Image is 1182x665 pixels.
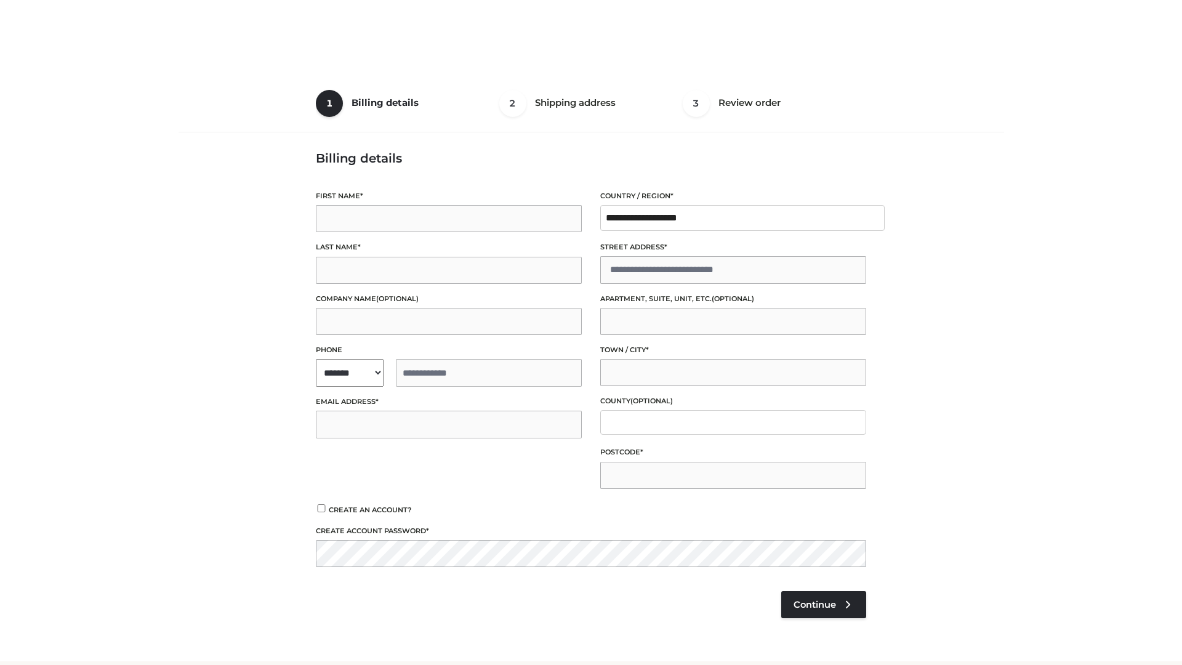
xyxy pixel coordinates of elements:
span: Continue [794,599,836,610]
span: (optional) [376,294,419,303]
span: 2 [499,90,526,117]
h3: Billing details [316,151,866,166]
label: First name [316,190,582,202]
span: Shipping address [535,97,616,108]
span: (optional) [630,397,673,405]
label: Last name [316,241,582,253]
label: Town / City [600,344,866,356]
input: Create an account? [316,504,327,512]
span: 3 [683,90,710,117]
span: Review order [718,97,781,108]
label: Country / Region [600,190,866,202]
span: 1 [316,90,343,117]
a: Continue [781,591,866,618]
span: Create an account? [329,506,412,514]
label: Company name [316,293,582,305]
label: Postcode [600,446,866,458]
label: Street address [600,241,866,253]
label: Email address [316,396,582,408]
span: (optional) [712,294,754,303]
label: Phone [316,344,582,356]
label: Apartment, suite, unit, etc. [600,293,866,305]
span: Billing details [352,97,419,108]
label: County [600,395,866,407]
label: Create account password [316,525,866,537]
